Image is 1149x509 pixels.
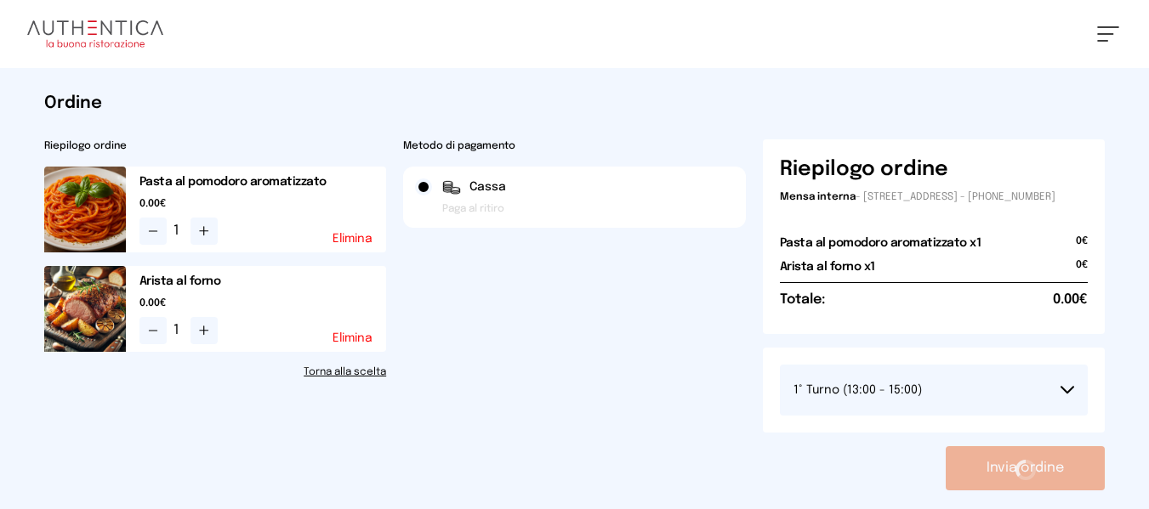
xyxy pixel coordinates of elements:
span: 0.00€ [1053,290,1088,310]
button: Elimina [333,233,373,245]
h2: Riepilogo ordine [44,139,387,153]
h1: Ordine [44,92,1106,116]
span: 0.00€ [139,197,387,211]
span: 0€ [1076,235,1088,258]
button: Elimina [333,332,373,344]
h2: Metodo di pagamento [403,139,746,153]
span: 1 [173,320,184,341]
img: logo.8f33a47.png [27,20,163,48]
a: Torna alla scelta [44,365,387,379]
h2: Arista al forno [139,273,387,290]
span: Cassa [469,178,506,195]
h2: Arista al forno x1 [780,258,875,275]
button: 1° Turno (13:00 - 15:00) [780,365,1089,416]
img: media [44,266,126,352]
h6: Riepilogo ordine [780,156,948,184]
span: 1 [173,221,184,241]
span: 0.00€ [139,297,387,310]
span: Paga al ritiro [442,202,504,216]
h6: Totale: [780,290,825,310]
span: 1° Turno (13:00 - 15:00) [793,384,922,396]
p: - [STREET_ADDRESS] - [PHONE_NUMBER] [780,190,1089,204]
img: media [44,167,126,252]
span: 0€ [1076,258,1088,282]
h2: Pasta al pomodoro aromatizzato [139,173,387,190]
h2: Pasta al pomodoro aromatizzato x1 [780,235,981,252]
span: Mensa interna [780,192,856,202]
